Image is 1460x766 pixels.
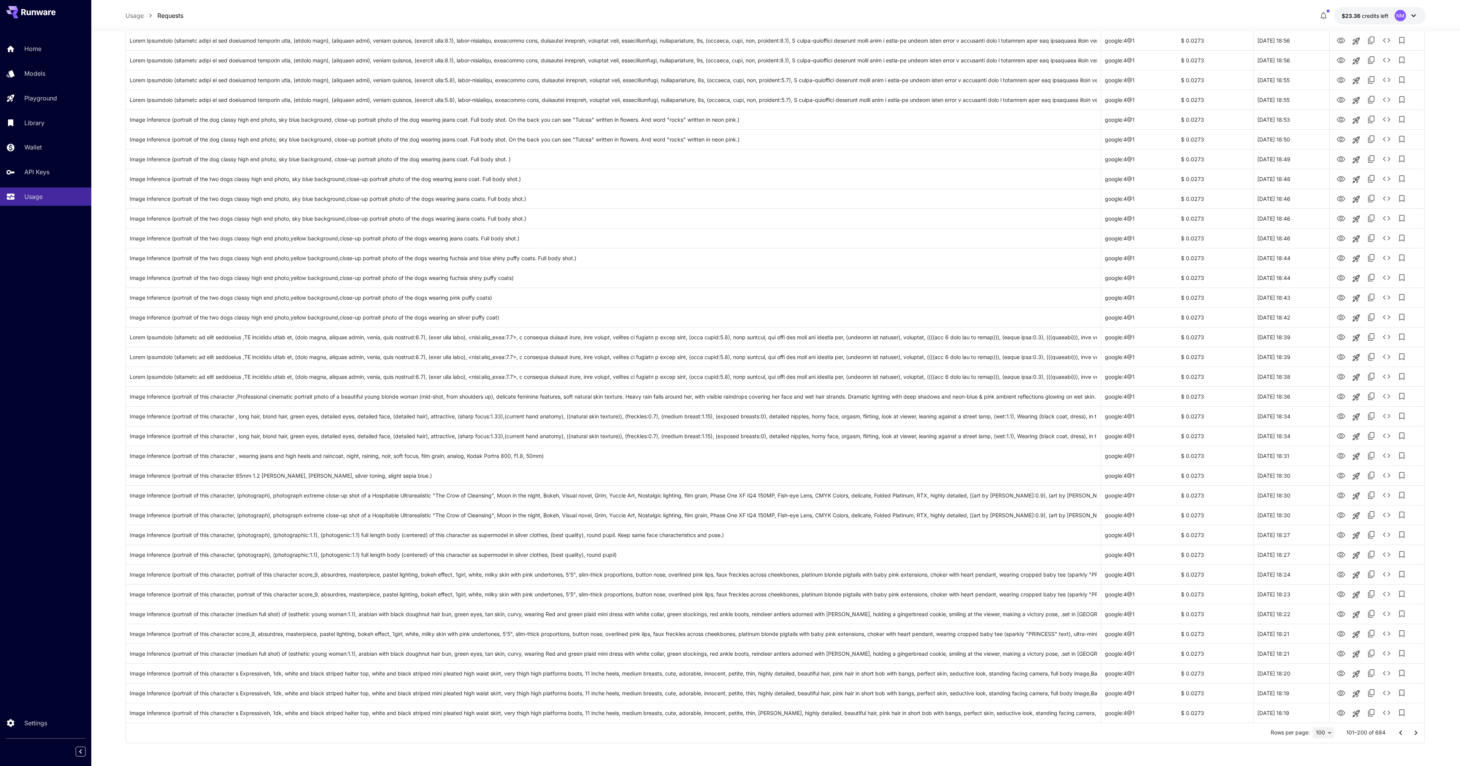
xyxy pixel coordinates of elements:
button: Copy TaskUUID [1364,151,1379,167]
button: Launch in playground [1349,548,1364,563]
button: Add to library [1394,567,1409,582]
button: Add to library [1394,33,1409,48]
button: Add to library [1394,468,1409,483]
button: See details [1379,191,1394,206]
button: Go to previous page [1393,725,1408,741]
button: See details [1379,586,1394,602]
div: $ 0.0273 [1177,466,1253,485]
div: google:4@1 [1101,327,1177,347]
div: google:4@1 [1101,30,1177,50]
button: See details [1379,52,1394,68]
button: Launch in playground [1349,370,1364,385]
button: See details [1379,349,1394,364]
div: 27 Aug, 2025 18:21 [1253,644,1329,663]
div: $ 0.0273 [1177,70,1253,90]
div: google:4@1 [1101,169,1177,189]
button: Add to library [1394,52,1409,68]
button: $23.36061NM [1334,7,1426,24]
div: 100 [1313,727,1334,738]
button: Add to library [1394,685,1409,701]
div: 27 Aug, 2025 18:56 [1253,50,1329,70]
div: $ 0.0273 [1177,584,1253,604]
button: Launch in playground [1349,53,1364,68]
div: google:4@1 [1101,466,1177,485]
button: See details [1379,171,1394,186]
button: See details [1379,428,1394,443]
button: View Image [1333,52,1349,68]
div: 27 Aug, 2025 18:34 [1253,426,1329,446]
div: google:4@1 [1101,110,1177,129]
div: $ 0.0273 [1177,485,1253,505]
button: See details [1379,705,1394,720]
button: Copy TaskUUID [1364,527,1379,542]
button: See details [1379,448,1394,463]
button: View Image [1333,606,1349,621]
div: google:4@1 [1101,90,1177,110]
button: See details [1379,92,1394,107]
button: Add to library [1394,586,1409,602]
button: Copy TaskUUID [1364,428,1379,443]
button: See details [1379,408,1394,424]
button: Launch in playground [1349,647,1364,662]
div: google:4@1 [1101,624,1177,644]
button: View Image [1333,665,1349,681]
div: 27 Aug, 2025 18:42 [1253,307,1329,327]
div: google:4@1 [1101,50,1177,70]
button: View Image [1333,487,1349,503]
button: View Image [1333,210,1349,226]
a: Requests [157,11,183,20]
button: View Image [1333,72,1349,87]
button: Launch in playground [1349,587,1364,602]
button: See details [1379,685,1394,701]
button: Copy TaskUUID [1364,488,1379,503]
div: $ 0.0273 [1177,347,1253,367]
div: $ 0.0273 [1177,149,1253,169]
button: Copy TaskUUID [1364,329,1379,345]
button: Launch in playground [1349,251,1364,266]
button: View Image [1333,270,1349,285]
button: See details [1379,547,1394,562]
button: Add to library [1394,527,1409,542]
div: google:4@1 [1101,426,1177,446]
button: View Image [1333,289,1349,305]
button: Copy TaskUUID [1364,468,1379,483]
div: $ 0.0273 [1177,327,1253,347]
div: 27 Aug, 2025 18:44 [1253,248,1329,268]
button: Launch in playground [1349,291,1364,306]
button: Add to library [1394,448,1409,463]
button: See details [1379,270,1394,285]
button: View Image [1333,191,1349,206]
div: 27 Aug, 2025 18:46 [1253,189,1329,208]
button: Launch in playground [1349,607,1364,622]
div: $ 0.0273 [1177,505,1253,525]
p: API Keys [24,167,49,176]
button: Launch in playground [1349,172,1364,187]
div: google:4@1 [1101,268,1177,288]
div: 27 Aug, 2025 18:39 [1253,327,1329,347]
button: Copy TaskUUID [1364,92,1379,107]
button: View Image [1333,309,1349,325]
button: Copy TaskUUID [1364,626,1379,641]
button: Copy TaskUUID [1364,606,1379,621]
div: 27 Aug, 2025 18:30 [1253,485,1329,505]
div: google:4@1 [1101,584,1177,604]
button: Copy TaskUUID [1364,191,1379,206]
div: $ 0.0273 [1177,90,1253,110]
button: Copy TaskUUID [1364,171,1379,186]
button: View Image [1333,428,1349,443]
button: See details [1379,488,1394,503]
button: Add to library [1394,428,1409,443]
button: See details [1379,646,1394,661]
a: Usage [125,11,144,20]
p: Home [24,44,41,53]
button: See details [1379,626,1394,641]
button: Copy TaskUUID [1364,349,1379,364]
button: Add to library [1394,329,1409,345]
button: Copy TaskUUID [1364,666,1379,681]
button: Copy TaskUUID [1364,408,1379,424]
button: Launch in playground [1349,469,1364,484]
button: Launch in playground [1349,73,1364,88]
div: $ 0.0273 [1177,307,1253,327]
div: google:4@1 [1101,129,1177,149]
div: google:4@1 [1101,406,1177,426]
